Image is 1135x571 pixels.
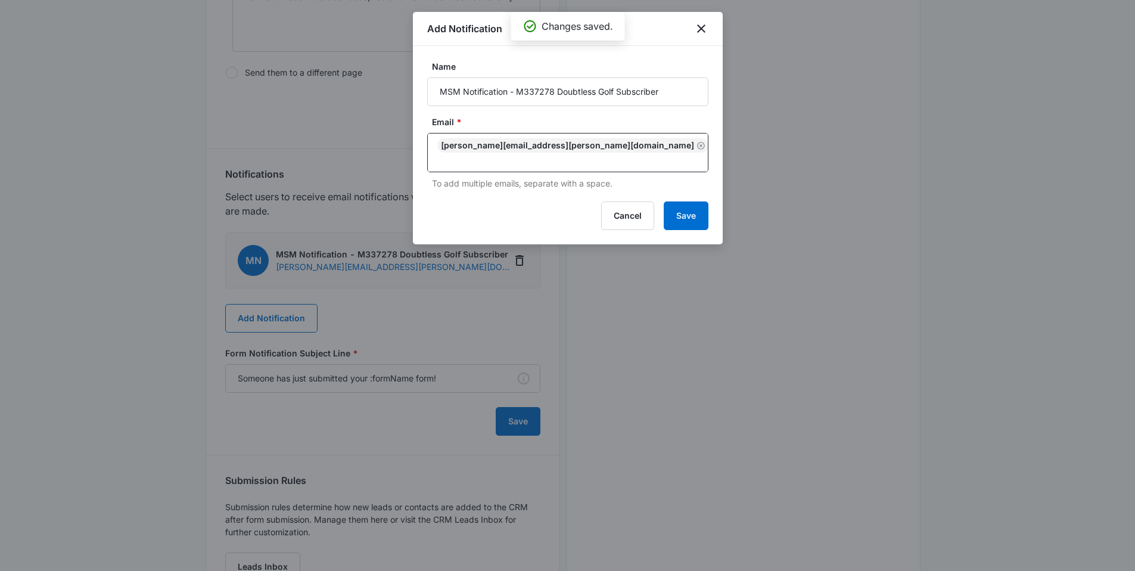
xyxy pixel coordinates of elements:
span: Submit [8,139,38,150]
div: [PERSON_NAME][EMAIL_ADDRESS][PERSON_NAME][DOMAIN_NAME] [437,138,708,153]
button: close [694,21,708,36]
label: Name [432,60,713,73]
button: Cancel [601,201,654,230]
h1: Add Notification [427,21,502,36]
iframe: reCAPTCHA [235,127,388,163]
p: Changes saved. [542,19,612,33]
button: Save [664,201,708,230]
button: Remove [696,141,705,150]
label: Email [432,116,713,128]
p: To add multiple emails, separate with a space. [432,177,708,190]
